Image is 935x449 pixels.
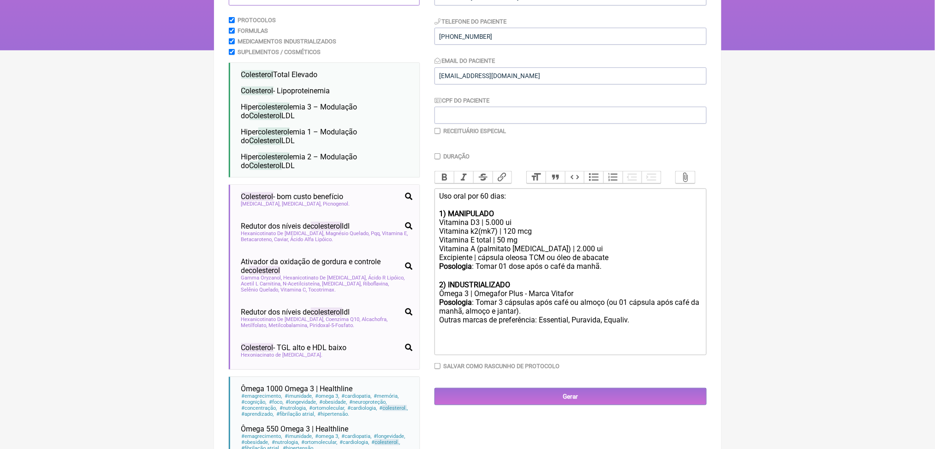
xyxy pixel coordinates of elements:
[268,399,284,405] span: foco
[319,399,347,405] span: obesidade
[241,237,273,243] span: Betacaroteno
[527,171,546,183] button: Heading
[326,316,361,322] span: Coenzima Q10
[269,322,309,328] span: Metilcobalamina
[241,433,283,439] span: emagrecimento
[238,17,276,24] label: Protocolos
[241,439,270,445] span: obesidade
[473,171,493,183] button: Strikethrough
[284,393,313,399] span: imunidade
[241,399,267,405] span: cognição
[439,289,701,298] div: Ômega 3 | Omegafor Plus - Marca Vitafor
[315,433,339,439] span: omega 3
[373,433,405,439] span: longevidade
[241,192,274,201] span: Colesterol
[284,433,313,439] span: imunidade
[258,152,290,161] span: colesterol
[284,275,367,281] span: Hexanicotinato De [MEDICAL_DATA]
[241,352,323,358] span: Hexoniacinato de [MEDICAL_DATA]
[250,111,282,120] span: Colesterol
[238,27,268,34] label: Formulas
[241,425,349,433] span: Ômega 550 Omega 3 | Healthline
[271,439,299,445] span: nutrologia
[371,231,381,237] span: Pqq
[341,433,372,439] span: cardiopatia
[323,201,350,207] span: Picnogenol
[241,222,350,231] span: Redutor dos níveis de ldl
[382,231,408,237] span: Vitamina E
[443,127,506,134] label: Receituário Especial
[311,308,342,316] span: colesterol
[443,363,560,370] label: Salvar como rascunho de Protocolo
[241,257,401,275] span: Ativador da oxidação de gordura e controle de
[241,384,353,393] span: Ômega 1000 Omega 3 | Healthline
[443,153,470,160] label: Duração
[241,405,278,411] span: concentração
[439,298,701,352] div: : Tomar 3 cápsulas após café ou almoço (ou 01 cápsula após café da manhã, almoço e jantar). Outra...
[439,236,701,244] div: Vitamina E total | 50 mg
[546,171,565,183] button: Quote
[326,231,370,237] span: Magnésio Quelado
[493,171,512,183] button: Link
[439,280,510,289] strong: 2) INDUSTRIALIZADO
[241,308,350,316] span: Redutor dos níveis de ldl
[241,411,274,417] span: aprendizado
[362,316,388,322] span: Alcachofra
[309,287,336,293] span: Tocotrimax
[241,70,318,79] span: Total Elevado
[241,281,282,287] span: Acetil L Carnitina
[274,237,289,243] span: Caviar
[676,171,695,183] button: Attach Files
[439,218,701,227] div: Vitamina D3 | 5.000 ui
[310,322,355,328] span: Piridoxal-5-Fosfato
[435,57,495,64] label: Email do Paciente
[439,244,701,262] div: Vitamina A (palmitato [MEDICAL_DATA]) | 2.000 ui Excipiente | cápsula oleosa TCM ou óleo de abacate
[317,411,350,417] span: hipertensão
[565,171,584,183] button: Code
[439,227,701,236] div: Vitamina k2(mk7) | 120 mcg
[339,439,369,445] span: cardiologia
[241,316,325,322] span: Hexanicotinato De [MEDICAL_DATA]
[241,70,274,79] span: Colesterol
[249,266,280,275] span: colesterol
[363,281,389,287] span: Riboflavina
[347,405,377,411] span: cardiologia
[603,171,623,183] button: Numbers
[241,127,357,145] span: Hiper emia 1 – Modulação do LDL
[250,136,282,145] span: Colesterol
[322,281,362,287] span: [MEDICAL_DATA]
[642,171,661,183] button: Increase Level
[241,86,330,95] span: - Lipoproteinemia
[435,171,454,183] button: Bold
[241,343,347,352] span: - TGL alto e HDL baixo
[241,287,280,293] span: Selênio Quelado
[241,275,282,281] span: Gamma Oryzanol
[241,201,281,207] span: [MEDICAL_DATA]
[281,287,307,293] span: Vitamina C
[279,405,307,411] span: nutrologia
[241,152,357,170] span: Hiper emia 2 – Modulação do LDL
[241,343,274,352] span: Colesterol
[373,393,399,399] span: memória
[238,49,321,55] label: Suplementos / Cosméticos
[584,171,603,183] button: Bullets
[238,38,336,45] label: Medicamentos Industrializados
[439,262,701,289] div: : Tomar 01 dose após o café da manhã. ㅤ
[435,388,707,405] input: Gerar
[435,18,507,25] label: Telefone do Paciente
[315,393,339,399] span: omega 3
[341,393,372,399] span: cardiopatia
[439,262,472,271] strong: Posologia
[241,86,274,95] span: Colesterol
[285,399,317,405] span: longevidade
[282,201,322,207] span: [MEDICAL_DATA]
[369,275,405,281] span: Ácido R Lipóico
[382,405,407,411] span: colesterol
[250,161,282,170] span: Colesterol
[283,281,321,287] span: N-Acetilcisteína
[454,171,473,183] button: Italic
[276,411,316,417] span: fibrilação atrial
[301,439,338,445] span: ortomolecular
[623,171,642,183] button: Decrease Level
[349,399,387,405] span: neuroproteção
